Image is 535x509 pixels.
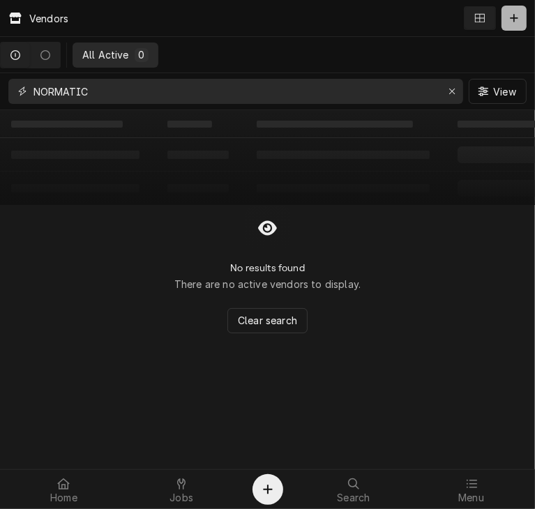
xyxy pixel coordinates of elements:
[230,262,305,274] h2: No results found
[253,474,283,505] button: Create Object
[458,492,484,503] span: Menu
[169,492,193,503] span: Jobs
[33,79,437,104] input: Keyword search
[11,121,123,128] span: ‌
[227,308,308,333] button: Clear search
[413,473,529,506] a: Menu
[50,492,77,503] span: Home
[123,473,240,506] a: Jobs
[6,473,122,506] a: Home
[257,121,413,128] span: ‌
[490,84,519,99] span: View
[82,47,129,62] div: All Active
[469,79,527,104] button: View
[174,277,361,291] p: There are no active vendors to display.
[235,313,300,328] span: Clear search
[337,492,370,503] span: Search
[441,80,463,102] button: Erase input
[296,473,412,506] a: Search
[137,47,146,62] div: 0
[167,121,212,128] span: ‌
